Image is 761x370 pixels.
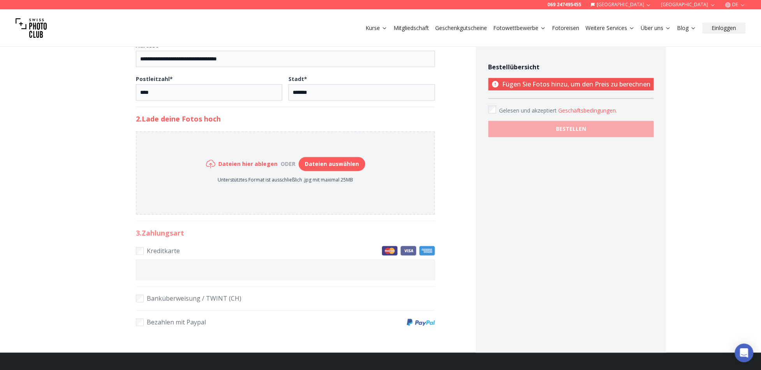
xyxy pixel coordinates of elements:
[394,24,429,32] a: Mitgliedschaft
[136,113,435,124] h2: 2. Lade deine Fotos hoch
[136,84,282,100] input: Postleitzahl*
[16,12,47,44] img: Swiss photo club
[488,62,654,72] h4: Bestellübersicht
[490,23,549,33] button: Fotowettbewerbe
[677,24,696,32] a: Blog
[366,24,387,32] a: Kurse
[136,51,435,67] input: Adresse*
[499,107,558,114] span: Gelesen und akzeptiert
[674,23,699,33] button: Blog
[488,121,654,137] button: BESTELLEN
[558,107,617,115] button: Accept termsGelesen und akzeptiert
[585,24,634,32] a: Weitere Services
[552,24,579,32] a: Fotoreisen
[488,106,496,113] input: Accept terms
[638,23,674,33] button: Über uns
[432,23,490,33] button: Geschenkgutscheine
[493,24,546,32] a: Fotowettbewerbe
[288,84,435,100] input: Stadt*
[488,78,654,90] p: Fügen Sie Fotos hinzu, um den Preis zu berechnen
[288,75,307,83] b: Stadt *
[735,344,753,362] div: Open Intercom Messenger
[549,23,582,33] button: Fotoreisen
[206,177,365,183] p: Unterstütztes Format ist ausschließlich .jpg mit maximal 25MB
[299,157,365,171] button: Dateien auswählen
[136,42,162,49] b: Adresse *
[390,23,432,33] button: Mitgliedschaft
[278,160,299,168] div: oder
[362,23,390,33] button: Kurse
[435,24,487,32] a: Geschenkgutscheine
[556,125,586,133] b: BESTELLEN
[702,23,745,33] button: Einloggen
[582,23,638,33] button: Weitere Services
[218,160,278,168] h6: Dateien hier ablegen
[136,75,173,83] b: Postleitzahl *
[547,2,581,8] a: 069 247495455
[641,24,671,32] a: Über uns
